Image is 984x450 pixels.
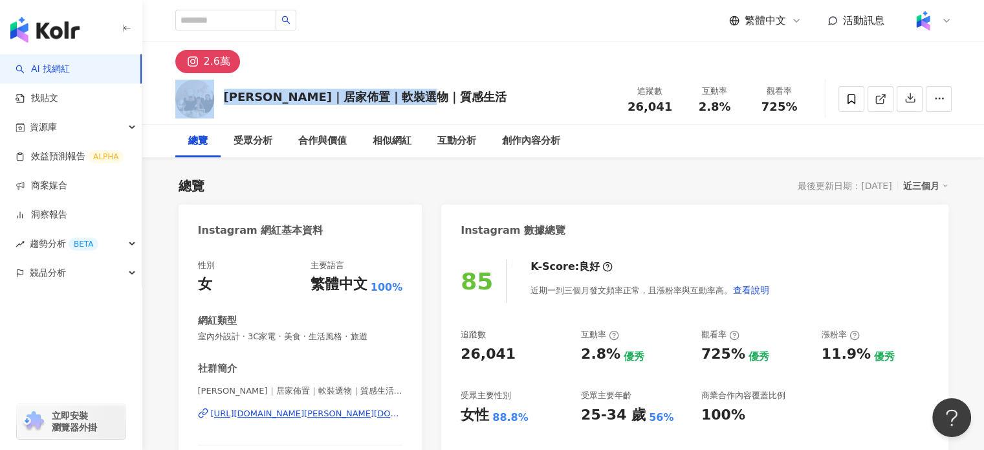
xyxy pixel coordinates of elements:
[903,177,948,194] div: 近三個月
[198,314,237,328] div: 網紅類型
[701,405,745,425] div: 100%
[69,238,98,251] div: BETA
[745,14,786,28] span: 繁體中文
[755,85,804,98] div: 觀看率
[843,14,884,27] span: 活動訊息
[175,50,240,73] button: 2.6萬
[16,240,25,249] span: rise
[30,229,98,258] span: 趨勢分析
[874,350,895,364] div: 優秀
[581,390,631,401] div: 受眾主要年齡
[16,179,67,192] a: 商案媒合
[911,8,935,33] img: Kolr%20app%20icon%20%281%29.png
[21,411,46,432] img: chrome extension
[932,398,971,437] iframe: Help Scout Beacon - Open
[649,411,673,425] div: 56%
[371,280,402,295] span: 100%
[502,133,560,149] div: 創作內容分析
[690,85,739,98] div: 互動率
[628,100,672,113] span: 26,041
[198,331,403,343] span: 室內外設計 · 3C家電 · 美食 · 生活風格 · 旅遊
[298,133,347,149] div: 合作與價值
[52,410,97,433] span: 立即安裝 瀏覽器外掛
[461,390,511,401] div: 受眾主要性別
[581,344,620,365] div: 2.8%
[822,329,860,341] div: 漲粉率
[16,63,70,76] a: searchAI 找網紅
[461,329,486,341] div: 追蹤數
[16,150,124,163] a: 效益預測報告ALPHA
[624,350,644,364] div: 優秀
[204,52,230,71] div: 2.6萬
[198,385,403,397] span: [PERSON_NAME]｜居家佈置｜軟裝選物｜質感生活 | [PERSON_NAME].[PERSON_NAME].girl
[16,208,67,221] a: 洞察報告
[530,260,613,274] div: K-Score :
[17,404,126,439] a: chrome extension立即安裝 瀏覽器外掛
[437,133,476,149] div: 互動分析
[461,223,565,238] div: Instagram 數據總覽
[581,405,646,425] div: 25-34 歲
[461,268,493,295] div: 85
[581,329,619,341] div: 互動率
[198,223,323,238] div: Instagram 網紅基本資料
[281,16,290,25] span: search
[492,411,529,425] div: 88.8%
[701,329,739,341] div: 觀看率
[579,260,600,274] div: 良好
[699,100,731,113] span: 2.8%
[198,260,215,271] div: 性別
[626,85,675,98] div: 追蹤數
[701,344,745,365] div: 725%
[234,133,272,149] div: 受眾分析
[822,344,871,365] div: 11.9%
[749,350,769,364] div: 優秀
[530,277,770,303] div: 近期一到三個月發文頻率正常，且漲粉率與互動率高。
[373,133,411,149] div: 相似網紅
[16,92,58,105] a: 找貼文
[461,344,516,365] div: 26,041
[10,17,80,43] img: logo
[188,133,208,149] div: 總覽
[198,275,212,295] div: 女
[701,390,785,401] div: 商業合作內容覆蓋比例
[198,408,403,420] a: [URL][DOMAIN_NAME][PERSON_NAME][DOMAIN_NAME][PERSON_NAME]
[30,258,66,287] span: 競品分析
[211,408,403,420] div: [URL][DOMAIN_NAME][PERSON_NAME][DOMAIN_NAME][PERSON_NAME]
[175,80,214,118] img: KOL Avatar
[198,362,237,376] div: 社群簡介
[761,100,798,113] span: 725%
[798,181,891,191] div: 最後更新日期：[DATE]
[224,89,507,105] div: [PERSON_NAME]｜居家佈置｜軟裝選物｜質感生活
[733,285,769,295] span: 查看說明
[311,260,344,271] div: 主要語言
[30,113,57,142] span: 資源庫
[461,405,489,425] div: 女性
[311,275,367,295] div: 繁體中文
[732,277,770,303] button: 查看說明
[179,177,204,195] div: 總覽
